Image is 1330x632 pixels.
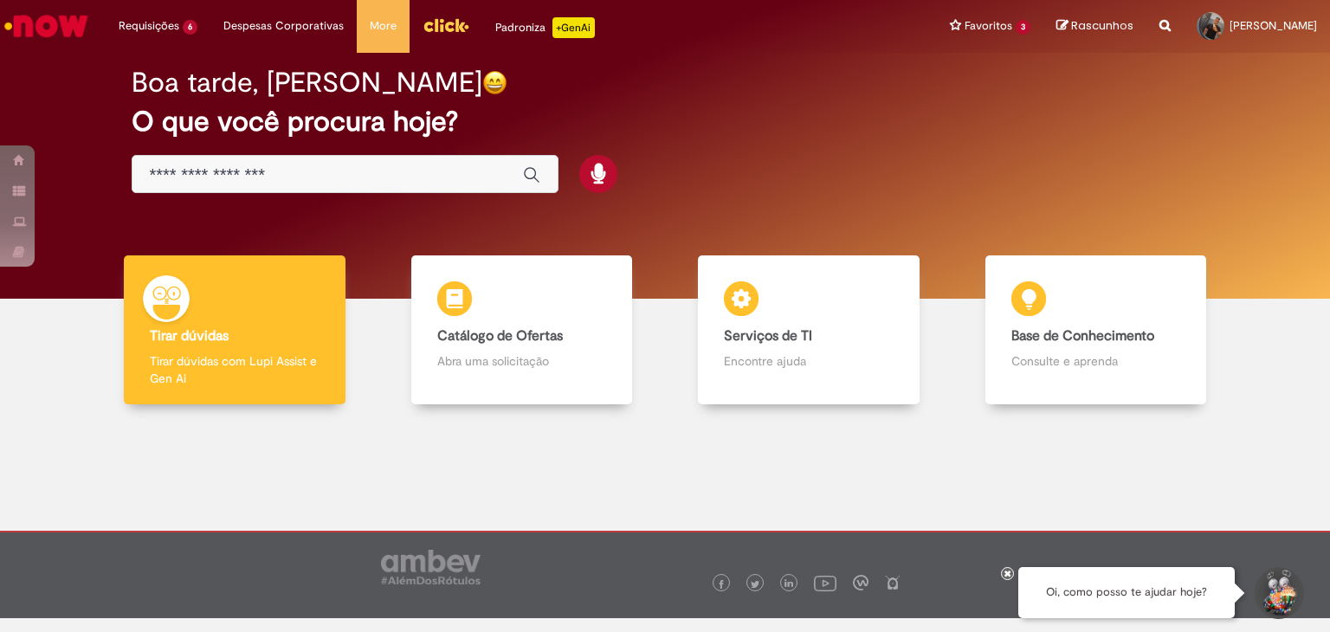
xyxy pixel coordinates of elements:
[183,20,197,35] span: 6
[1071,17,1133,34] span: Rascunhos
[1011,352,1181,370] p: Consulte e aprenda
[724,352,894,370] p: Encontre ajuda
[965,17,1012,35] span: Favoritos
[495,17,595,38] div: Padroniza
[952,255,1240,405] a: Base de Conhecimento Consulte e aprenda
[853,575,868,590] img: logo_footer_workplace.png
[423,12,469,38] img: click_logo_yellow_360x200.png
[1230,18,1317,33] span: [PERSON_NAME]
[784,579,793,590] img: logo_footer_linkedin.png
[437,327,563,345] b: Catálogo de Ofertas
[381,550,481,584] img: logo_footer_ambev_rotulo_gray.png
[665,255,952,405] a: Serviços de TI Encontre ajuda
[751,580,759,589] img: logo_footer_twitter.png
[2,9,91,43] img: ServiceNow
[724,327,812,345] b: Serviços de TI
[132,68,482,98] h2: Boa tarde, [PERSON_NAME]
[1018,567,1235,618] div: Oi, como posso te ajudar hoje?
[482,70,507,95] img: happy-face.png
[1011,327,1154,345] b: Base de Conhecimento
[1016,20,1030,35] span: 3
[150,327,229,345] b: Tirar dúvidas
[1056,18,1133,35] a: Rascunhos
[814,571,836,594] img: logo_footer_youtube.png
[437,352,607,370] p: Abra uma solicitação
[370,17,397,35] span: More
[150,352,320,387] p: Tirar dúvidas com Lupi Assist e Gen Ai
[1252,567,1304,619] button: Iniciar Conversa de Suporte
[378,255,666,405] a: Catálogo de Ofertas Abra uma solicitação
[223,17,344,35] span: Despesas Corporativas
[132,106,1199,137] h2: O que você procura hoje?
[91,255,378,405] a: Tirar dúvidas Tirar dúvidas com Lupi Assist e Gen Ai
[717,580,726,589] img: logo_footer_facebook.png
[119,17,179,35] span: Requisições
[552,17,595,38] p: +GenAi
[885,575,901,590] img: logo_footer_naosei.png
